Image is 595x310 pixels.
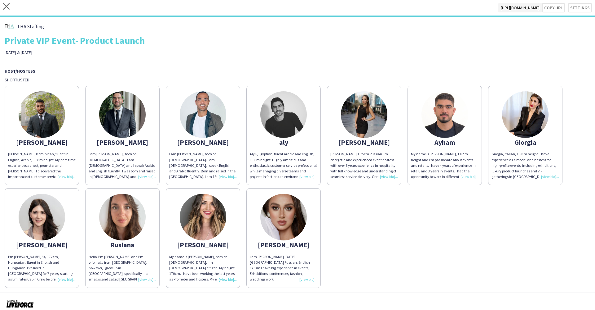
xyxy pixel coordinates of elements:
div: [PERSON_NAME] [169,139,237,145]
div: Host/Hostess [5,68,590,74]
span: I am [PERSON_NAME] [DATE] [GEOGRAPHIC_DATA] Russian, English 175sm I have big experience in event... [250,254,310,282]
div: My name is [PERSON_NAME], born on [DEMOGRAPHIC_DATA]. I’m [DEMOGRAPHIC_DATA] citizen. My height 1... [169,254,237,282]
div: My name is [PERSON_NAME], 1.82 m height and I’m passionate about events and retails. I have 4 yea... [411,151,478,180]
div: Ayham [411,139,478,145]
div: I am [PERSON_NAME], born on [DEMOGRAPHIC_DATA]. I am [DEMOGRAPHIC_DATA], I speak English and Arab... [169,151,237,180]
img: Powered by Liveforce [6,299,34,308]
img: thumb-5f3a1e76859b1.jpeg [180,91,226,138]
img: thumb-522eba01-378c-4e29-824e-2a9222cc89e5.jpg [99,91,146,138]
img: thumb-684ee0301fd16.jpeg [99,194,146,240]
div: [DATE] & [DATE] [5,50,210,55]
div: aly [250,139,317,145]
div: Hello, I’m [PERSON_NAME] and I’m originally from [GEOGRAPHIC_DATA], however, I grew up in [GEOGRA... [89,254,156,282]
div: Ruslana [89,242,156,248]
div: [PERSON_NAME] [8,242,76,248]
div: Giorgia, Italian, 1.80 m height. I have experience as a model and hostess for high-profile events... [491,151,559,180]
div: Giorgia [491,139,559,145]
img: thumb-631da699cf0df.jpeg [180,194,226,240]
div: Private VIP Event- Product Launch [5,36,590,45]
img: thumb-668fbfdd36e0c.jpeg [421,91,468,138]
button: Settings [568,3,592,12]
span: [URL][DOMAIN_NAME] [498,3,542,12]
div: [PERSON_NAME] [169,242,237,248]
div: [PERSON_NAME] [330,139,398,145]
span: THA Staffing [17,24,44,29]
div: [PERSON_NAME] 1.75cm Russian I’m energetic and experienced event hostess with over 6 years experi... [330,151,398,180]
img: thumb-167354389163c040d3eec95.jpeg [502,91,549,138]
div: Shortlisted [5,77,590,83]
div: I’m [PERSON_NAME], 34, 172cm, Hungarian, fluent in English and Hungarian. I’ve lived in [GEOGRAPH... [8,254,76,282]
div: I am [PERSON_NAME] , born on [DEMOGRAPHIC_DATA]. I am [DEMOGRAPHIC_DATA] and I speak Arabic and E... [89,151,156,180]
img: thumb-6788b08f8fef3.jpg [260,91,307,138]
img: thumb-b626c84d-0bd7-4810-9149-65418a83d306.png [5,22,14,31]
button: Copy url [542,3,565,12]
div: [PERSON_NAME] [250,242,317,248]
img: thumb-607bce276f129.jpeg [341,91,387,138]
img: thumb-a9fbda4c-252d-425b-af8b-91dde0a5ca79.jpg [260,194,307,240]
img: thumb-6800b272099ba.jpeg [19,194,65,240]
img: thumb-3b4bedbe-2bfe-446a-a964-4b882512f058.jpg [19,91,65,138]
div: [PERSON_NAME], Dominican, fluent in English, Arabic, 1.85m height. My part-time experiences as ho... [8,151,76,180]
div: [PERSON_NAME] [8,139,76,145]
div: [PERSON_NAME] [89,139,156,145]
div: Aly F, Egyptian, fluent arabic and english, 1.80m height. Highly ambitious and enthusiastic custo... [250,151,317,180]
